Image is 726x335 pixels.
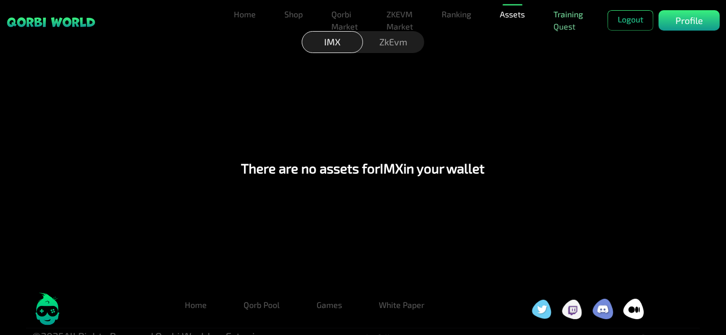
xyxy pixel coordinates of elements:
[562,299,583,319] img: social icon
[363,31,424,53] div: ZkEvm
[11,51,715,286] div: There are no assets for IMX in your wallet
[549,4,587,37] a: Training Quest
[236,295,288,315] a: Qorb Pool
[230,4,260,24] a: Home
[177,295,215,315] a: Home
[496,4,529,24] a: Assets
[593,299,613,319] img: social icon
[6,16,96,28] img: sticky brand-logo
[531,299,552,319] img: social icon
[309,295,351,315] a: Games
[382,4,417,37] a: ZKEVM Market
[371,295,433,315] a: White Paper
[327,4,362,37] a: Qorbi Market
[438,4,475,24] a: Ranking
[280,4,307,24] a: Shop
[32,293,63,325] img: logo
[608,10,654,31] button: Logout
[675,14,703,28] p: Profile
[623,299,644,319] img: social icon
[302,31,363,53] div: IMX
